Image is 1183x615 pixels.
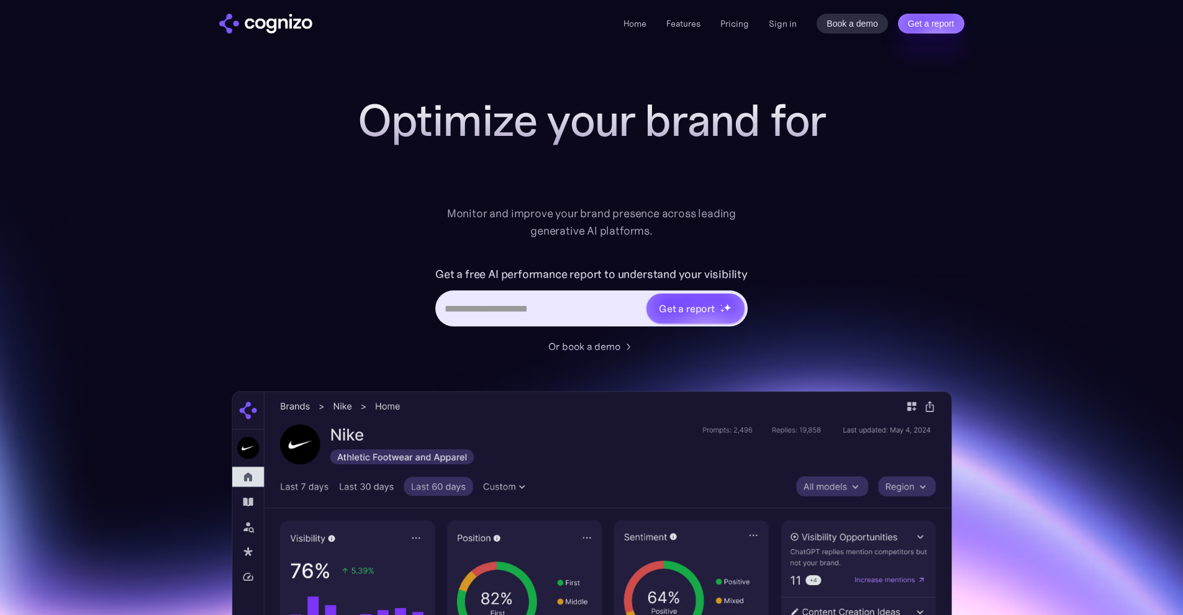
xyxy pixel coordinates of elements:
[720,308,725,313] img: star
[435,264,748,284] label: Get a free AI performance report to understand your visibility
[343,96,840,145] h1: Optimize your brand for
[548,339,635,354] a: Or book a demo
[898,14,964,34] a: Get a report
[666,18,700,29] a: Features
[817,14,888,34] a: Book a demo
[659,301,715,316] div: Get a report
[219,14,312,34] img: cognizo logo
[548,339,620,354] div: Or book a demo
[645,292,746,325] a: Get a reportstarstarstar
[723,303,732,312] img: star
[439,205,745,240] div: Monitor and improve your brand presence across leading generative AI platforms.
[720,304,722,306] img: star
[623,18,646,29] a: Home
[720,18,749,29] a: Pricing
[435,264,748,333] form: Hero URL Input Form
[769,16,797,31] a: Sign in
[219,14,312,34] a: home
